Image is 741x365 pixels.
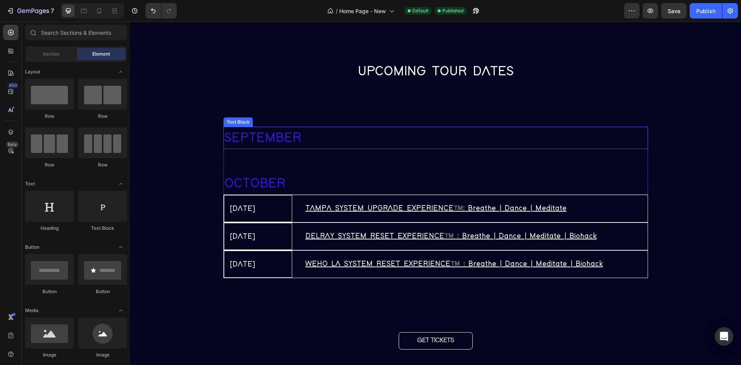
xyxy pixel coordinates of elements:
u: DELRAY SYSTEM RESET EXPERIENCE™️ : Breathe | Dance | Meditate | Biohack [175,211,467,218]
span: Toggle open [115,241,127,253]
span: / [336,7,338,15]
span: Published [442,7,464,14]
strong: [DATE] [100,183,125,191]
span: Button [25,244,39,251]
strong: [DATE] [100,211,125,219]
span: GET TICKETS [287,316,324,322]
strong: SEPTEMBER [94,110,171,123]
a: DELRAY SYSTEM RESET EXPERIENCE™️ : Breathe | Dance | Meditate | Biohack [175,210,467,219]
strong: [DATE] [100,239,125,246]
div: Beta [6,141,19,148]
button: Publish [690,3,722,19]
span: Media [25,307,39,314]
span: Default [412,7,428,14]
div: Image [25,351,74,358]
div: Button [78,288,127,295]
u: TAMPA SYSTEM UPGRADE EXPERIENCE™️: Breathe | Dance | Meditate [175,183,436,190]
div: 450 [7,82,19,88]
iframe: Design area [130,22,741,365]
button: 7 [3,3,58,19]
strong: OCTOBER [94,155,156,168]
div: Undo/Redo [145,3,177,19]
span: Text [25,180,35,187]
span: Toggle open [115,304,127,317]
span: Toggle open [115,66,127,78]
div: Text Block [95,97,121,104]
div: Heading [25,225,74,232]
span: Layout [25,68,40,75]
div: Row [78,161,127,168]
span: Section [43,51,59,58]
strong: upcoming tour dates [228,43,384,56]
span: Element [92,51,110,58]
div: Text Block [78,225,127,232]
div: Row [78,113,127,120]
div: Publish [696,7,716,15]
span: Toggle open [115,178,127,190]
div: Button [25,288,74,295]
span: Home Page - New [339,7,386,15]
a: WEHO LA SYSTEM RESET EXPERIENCE™️ : Breathe | Dance | Meditate | Biohack [175,238,473,246]
a: TAMPA SYSTEM UPGRADE EXPERIENCE™️: Breathe | Dance | Meditate [175,182,436,191]
u: WEHO LA SYSTEM RESET EXPERIENCE™️ : Breathe | Dance | Meditate | Biohack [175,239,473,246]
span: Save [668,8,680,14]
p: 7 [51,6,54,15]
div: Image [78,351,127,358]
div: Row [25,161,74,168]
a: GET TICKETS [269,311,343,328]
button: Save [661,3,687,19]
div: Open Intercom Messenger [715,327,733,346]
input: Search Sections & Elements [25,25,127,40]
div: Row [25,113,74,120]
